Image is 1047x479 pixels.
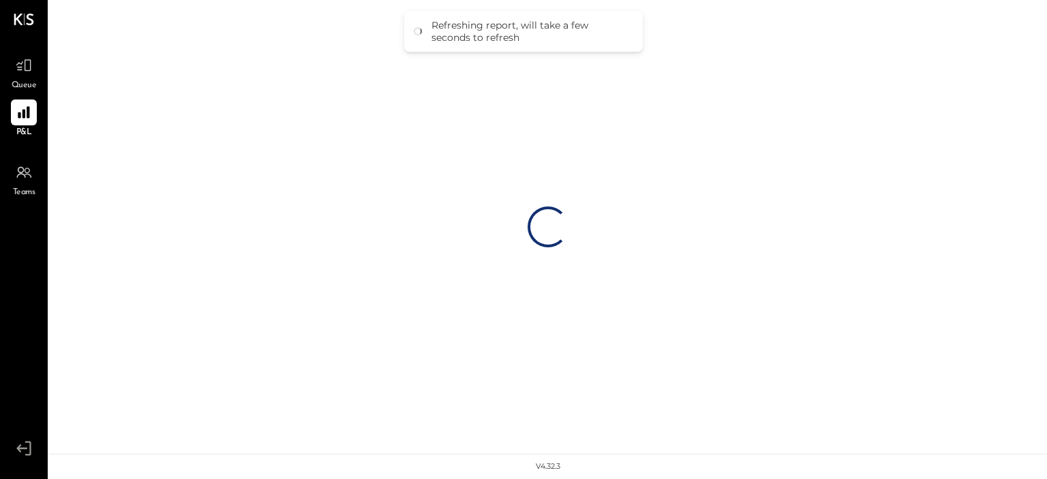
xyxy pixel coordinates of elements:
span: Teams [13,187,35,199]
span: Queue [12,80,37,92]
span: P&L [16,127,32,139]
a: P&L [1,99,47,139]
a: Queue [1,52,47,92]
div: Refreshing report, will take a few seconds to refresh [431,19,629,44]
div: v 4.32.3 [536,461,560,472]
a: Teams [1,159,47,199]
